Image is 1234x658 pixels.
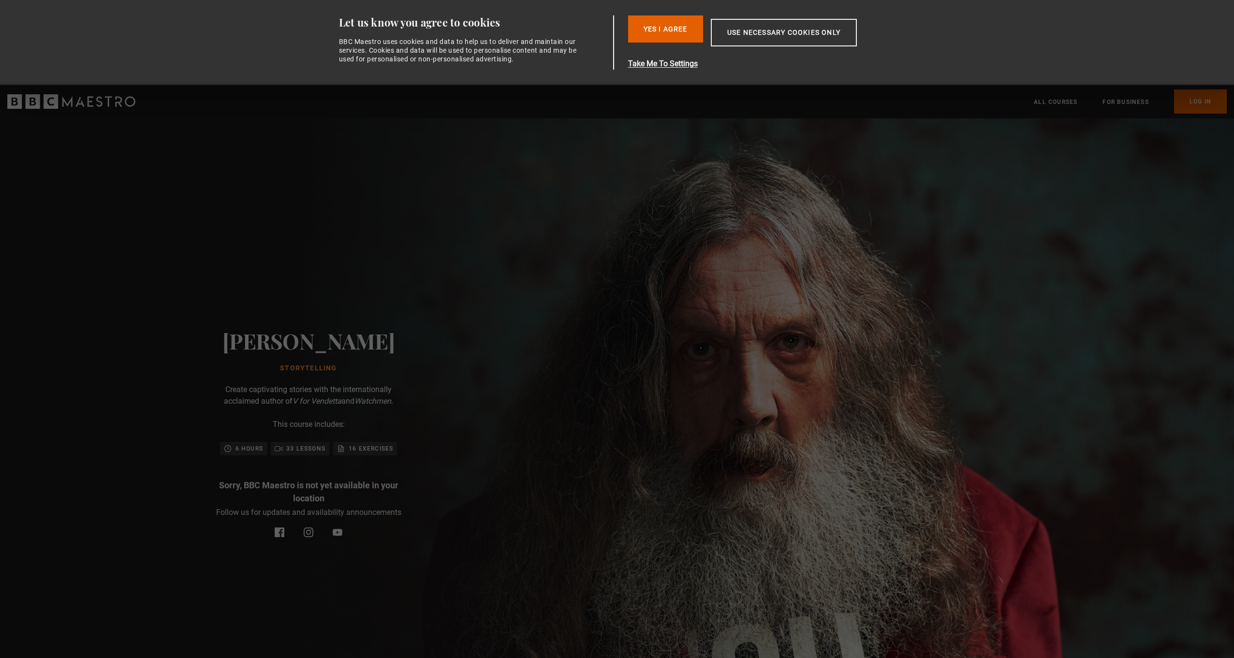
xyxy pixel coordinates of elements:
[235,444,263,453] p: 6 hours
[354,396,391,406] i: Watchmen
[7,94,135,109] svg: BBC Maestro
[216,507,401,518] p: Follow us for updates and availability announcements
[628,58,903,70] button: Take Me To Settings
[339,37,583,64] div: BBC Maestro uses cookies and data to help us to deliver and maintain our services. Cookies and da...
[222,328,395,353] h2: [PERSON_NAME]
[293,396,341,406] i: V for Vendetta
[286,444,325,453] p: 33 lessons
[212,384,405,407] p: Create captivating stories with the internationally acclaimed author of and .
[349,444,393,453] p: 16 exercises
[1034,89,1227,114] nav: Primary
[273,419,345,430] p: This course includes:
[1034,97,1077,107] a: All Courses
[222,365,395,372] h1: Storytelling
[628,15,703,43] button: Yes I Agree
[339,15,610,29] div: Let us know you agree to cookies
[711,19,857,46] button: Use necessary cookies only
[1174,89,1227,114] a: Log In
[1102,97,1148,107] a: For business
[212,479,405,505] p: Sorry, BBC Maestro is not yet available in your location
